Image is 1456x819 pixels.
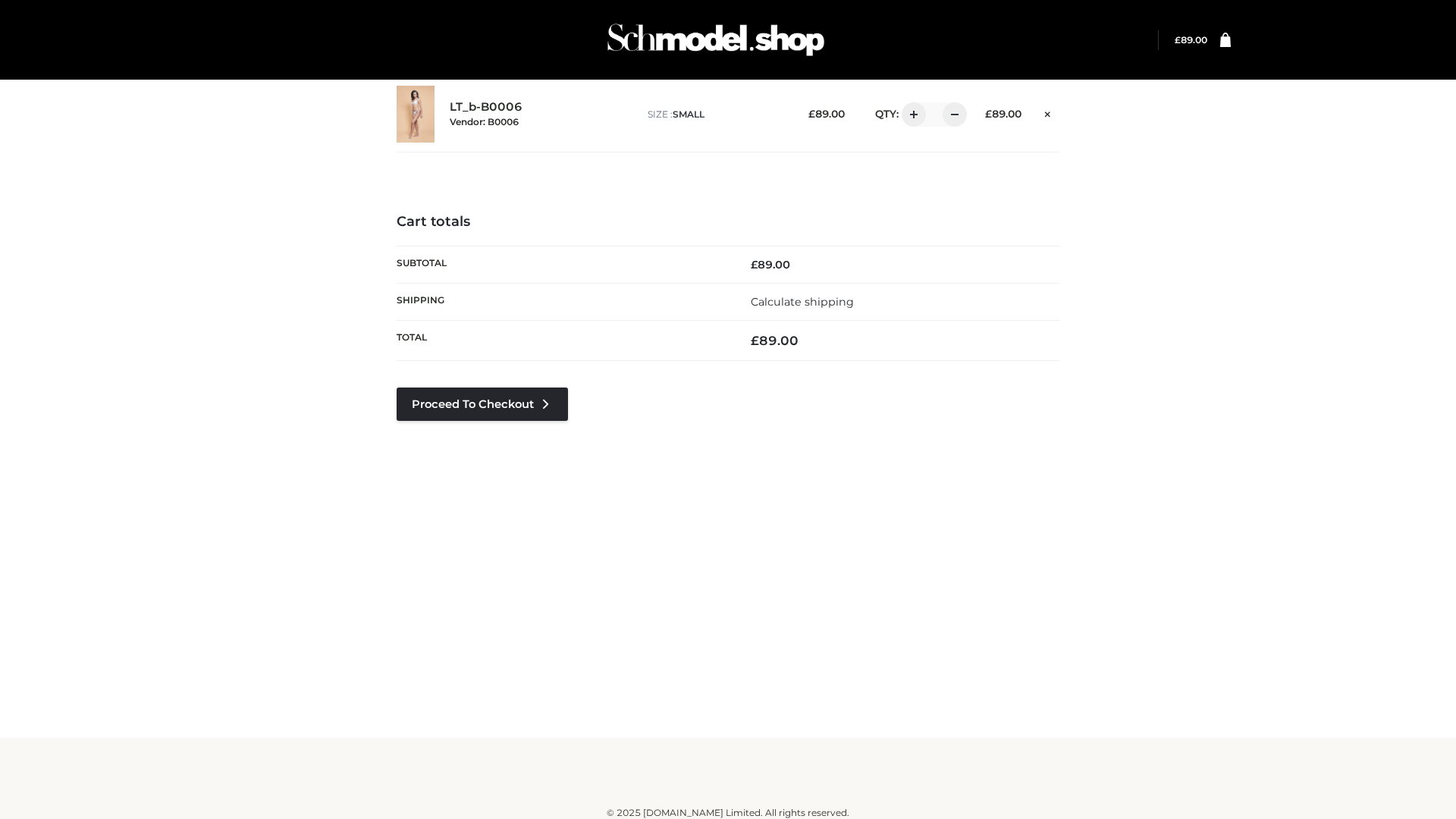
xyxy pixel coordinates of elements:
span: £ [808,108,815,120]
a: £89.00 [1175,34,1207,45]
img: LT_b-B0006 - SMALL [397,86,435,143]
img: Schmodel Admin 964 [602,10,830,70]
span: £ [751,333,759,348]
a: Calculate shipping [751,295,854,309]
p: size : [648,108,785,121]
bdi: 89.00 [808,108,845,120]
span: SMALL [673,108,704,120]
bdi: 89.00 [985,108,1021,120]
span: £ [985,108,992,120]
bdi: 89.00 [751,258,790,271]
a: Proceed to Checkout [397,388,568,421]
bdi: 89.00 [751,333,799,348]
th: Subtotal [397,246,728,283]
bdi: 89.00 [1175,34,1207,45]
small: Vendor: B0006 [450,116,519,127]
th: Shipping [397,283,728,320]
h4: Cart totals [397,214,1059,231]
a: LT_b-B0006 [450,100,522,115]
span: £ [751,258,758,271]
span: £ [1175,34,1181,45]
th: Total [397,321,728,361]
div: QTY: [860,102,962,127]
a: Remove this item [1037,102,1059,122]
